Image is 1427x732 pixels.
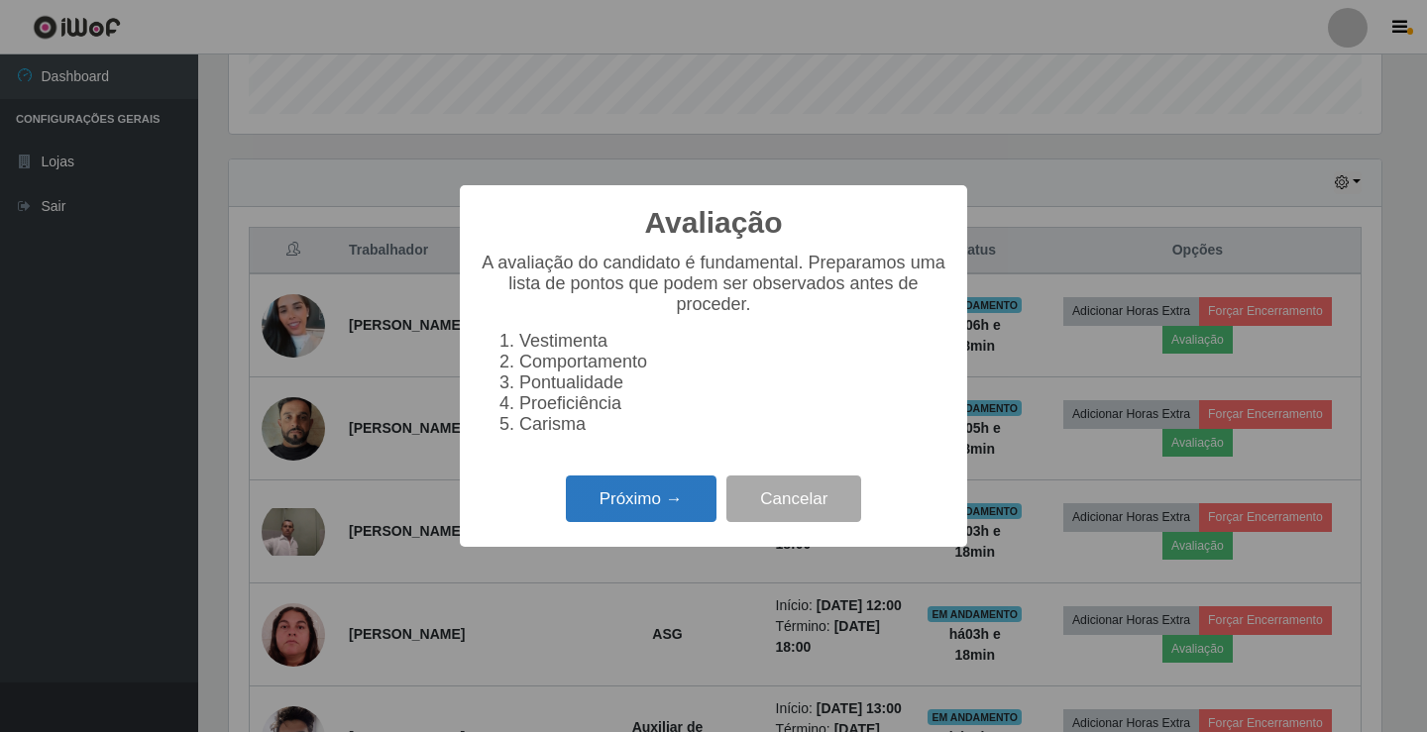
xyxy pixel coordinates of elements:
[480,253,947,315] p: A avaliação do candidato é fundamental. Preparamos uma lista de pontos que podem ser observados a...
[566,475,716,522] button: Próximo →
[726,475,861,522] button: Cancelar
[519,372,947,393] li: Pontualidade
[519,352,947,372] li: Comportamento
[519,393,947,414] li: Proeficiência
[519,414,947,435] li: Carisma
[519,331,947,352] li: Vestimenta
[645,205,783,241] h2: Avaliação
